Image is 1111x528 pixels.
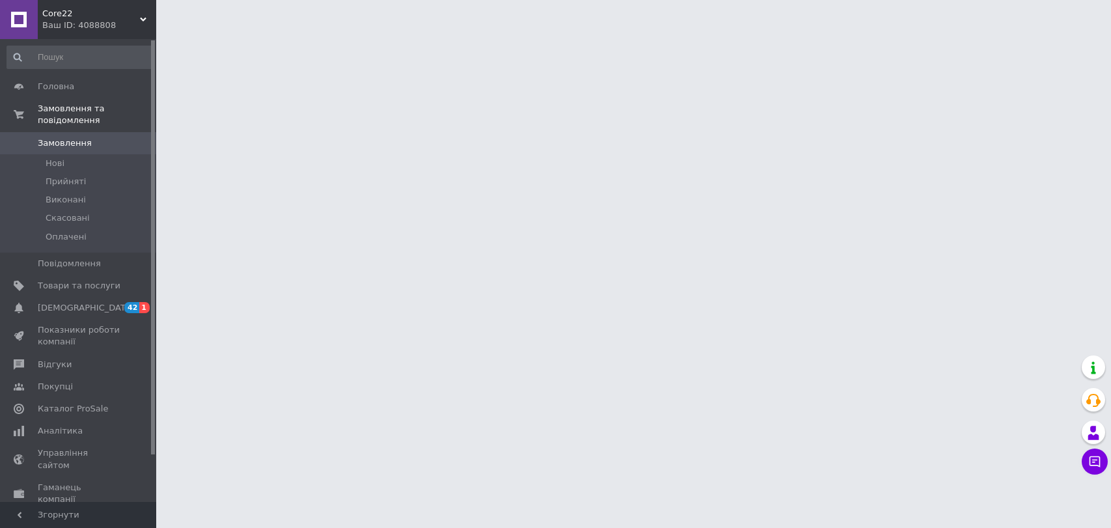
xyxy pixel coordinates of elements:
span: Головна [38,81,74,92]
span: Управління сайтом [38,447,120,471]
span: Прийняті [46,176,86,188]
span: Товари та послуги [38,280,120,292]
span: 1 [139,302,150,313]
span: Core22 [42,8,140,20]
span: Скасовані [46,212,90,224]
span: Замовлення [38,137,92,149]
div: Ваш ID: 4088808 [42,20,156,31]
span: Оплачені [46,231,87,243]
span: 42 [124,302,139,313]
span: Замовлення та повідомлення [38,103,156,126]
span: Нові [46,158,64,169]
span: Аналітика [38,425,83,437]
span: Відгуки [38,359,72,370]
input: Пошук [7,46,153,69]
span: Показники роботи компанії [38,324,120,348]
span: [DEMOGRAPHIC_DATA] [38,302,134,314]
span: Гаманець компанії [38,482,120,505]
span: Покупці [38,381,73,393]
span: Виконані [46,194,86,206]
button: Чат з покупцем [1082,449,1108,475]
span: Каталог ProSale [38,403,108,415]
span: Повідомлення [38,258,101,270]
